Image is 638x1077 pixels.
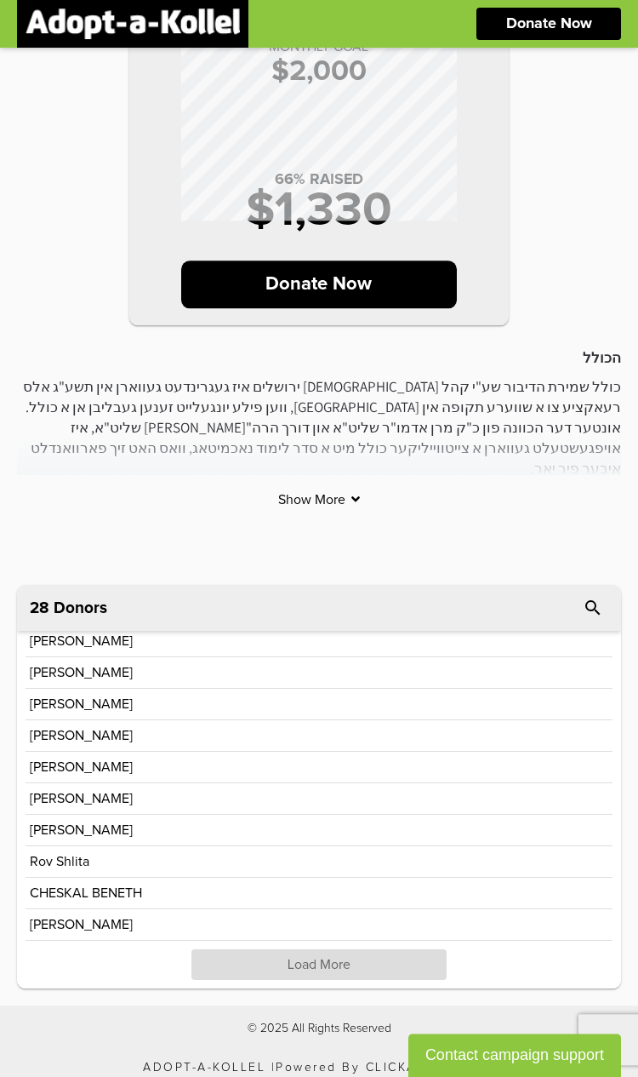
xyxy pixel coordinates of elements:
p: [PERSON_NAME] [30,823,133,837]
p: CHESKAL BENETH [30,886,142,900]
strong: הכולל [583,348,621,367]
span: Powered by [276,1062,360,1074]
i: search [583,598,603,618]
p: [PERSON_NAME] [30,666,133,679]
span: כולל שמירת הדיבור שע"י קהל [DEMOGRAPHIC_DATA] ירושלים איז געגרינדעט געווארן אין תשע"ג אלס רעאקציע... [23,377,621,478]
p: [PERSON_NAME] [30,634,133,648]
p: [PERSON_NAME] [30,918,133,931]
p: [PERSON_NAME] [30,792,133,805]
button: Contact campaign support [408,1034,621,1077]
p: $ [146,57,492,86]
span: 28 [30,600,49,616]
p: Donate Now [506,16,592,32]
img: logonobg.png [26,9,240,39]
p: [PERSON_NAME] [30,729,133,742]
p: Rov Shlita [30,855,89,868]
p: Show More [17,492,621,507]
p: Load More [191,949,447,980]
a: ClickandMarket [366,1062,495,1074]
p: Donate Now [181,261,458,308]
p: [PERSON_NAME] [30,697,133,711]
p: [PERSON_NAME] [30,760,133,774]
p: Adopt-a-Kollel | [143,1062,495,1074]
p: Donors [54,600,107,616]
p: © 2025 All Rights Reserved [248,1023,391,1034]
